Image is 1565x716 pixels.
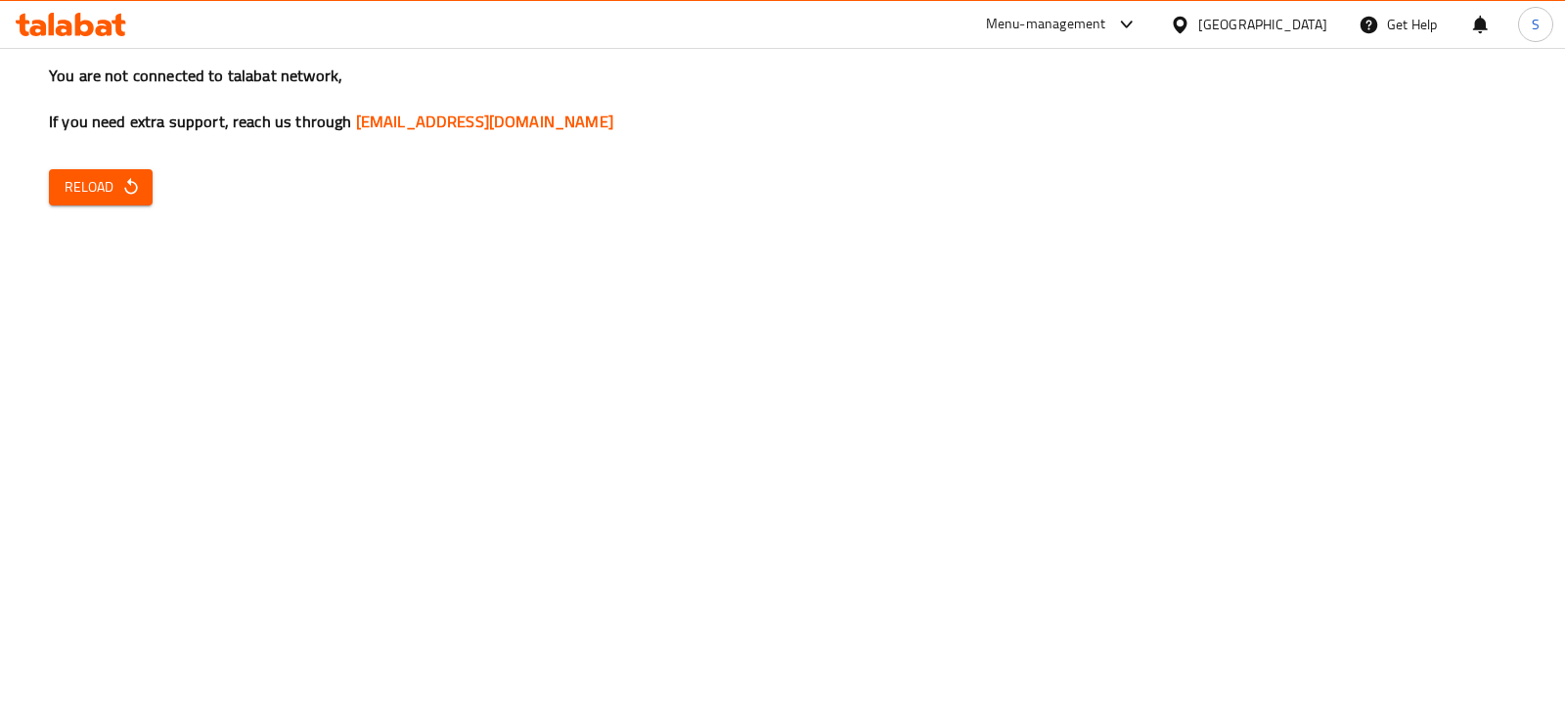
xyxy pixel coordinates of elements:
span: Reload [65,175,137,200]
div: [GEOGRAPHIC_DATA] [1198,14,1327,35]
span: S [1532,14,1540,35]
a: [EMAIL_ADDRESS][DOMAIN_NAME] [356,107,613,136]
button: Reload [49,169,153,205]
div: Menu-management [986,13,1106,36]
h3: You are not connected to talabat network, If you need extra support, reach us through [49,65,1516,133]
